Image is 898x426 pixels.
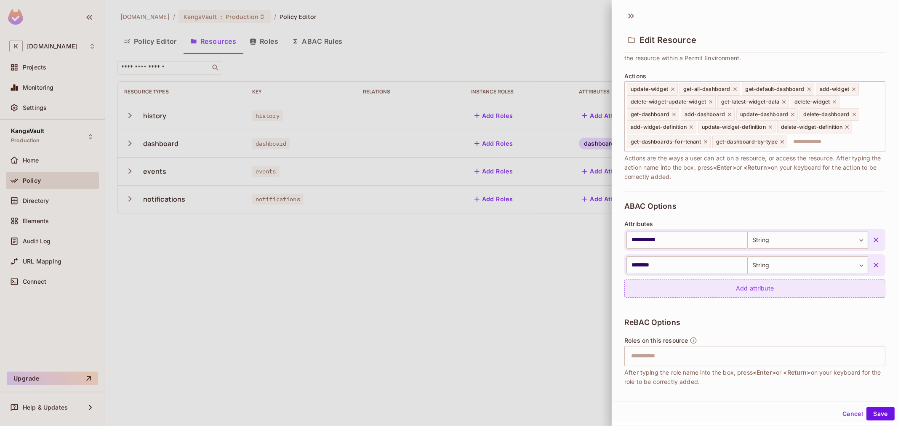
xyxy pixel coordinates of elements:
[627,121,696,133] div: add-widget-definition
[753,369,776,376] span: <Enter>
[781,124,843,130] span: delete-widget-definition
[631,111,669,118] span: get-dashboard
[627,136,711,148] div: get-dashboards-for-tenant
[631,124,687,130] span: add-widget-definition
[640,35,696,45] span: Edit Resource
[747,256,868,274] div: String
[736,108,798,121] div: update-dashboard
[740,111,788,118] span: update-dashboard
[743,164,771,171] span: <Return>
[721,99,779,105] span: get-latest-widget-data
[794,99,830,105] span: delete-widget
[746,86,805,93] span: get-default-dashboard
[624,73,646,80] span: Actions
[820,86,850,93] span: add-widget
[631,99,706,105] span: delete-widget-update-widget
[717,96,789,108] div: get-latest-widget-data
[742,83,814,96] div: get-default-dashboard
[624,280,885,298] div: Add attribute
[631,138,701,145] span: get-dashboards-for-tenant
[627,96,716,108] div: delete-widget-update-widget
[624,337,688,344] span: Roles on this resource
[631,86,668,93] span: update-widget
[683,86,730,93] span: get-all-dashboard
[747,231,868,249] div: String
[698,121,775,133] div: update-widget-definition
[816,83,859,96] div: add-widget
[685,111,725,118] span: add-dashboard
[681,108,735,121] div: add-dashboard
[702,124,766,130] span: update-widget-definition
[627,108,679,121] div: get-dashboard
[777,121,853,133] div: delete-widget-definition
[803,111,849,118] span: delete-dashboard
[679,83,740,96] div: get-all-dashboard
[866,407,895,421] button: Save
[624,221,653,227] span: Attributes
[799,108,859,121] div: delete-dashboard
[713,164,736,171] span: <Enter>
[624,154,885,181] span: Actions are the ways a user can act on a resource, or access the resource. After typing the actio...
[627,83,678,96] div: update-widget
[791,96,839,108] div: delete-widget
[624,368,885,386] span: After typing the role name into the box, press or on your keyboard for the role to be correctly a...
[624,318,680,327] span: ReBAC Options
[839,407,866,421] button: Cancel
[712,136,787,148] div: get-dashboard-by-type
[624,202,677,210] span: ABAC Options
[716,138,778,145] span: get-dashboard-by-type
[783,369,810,376] span: <Return>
